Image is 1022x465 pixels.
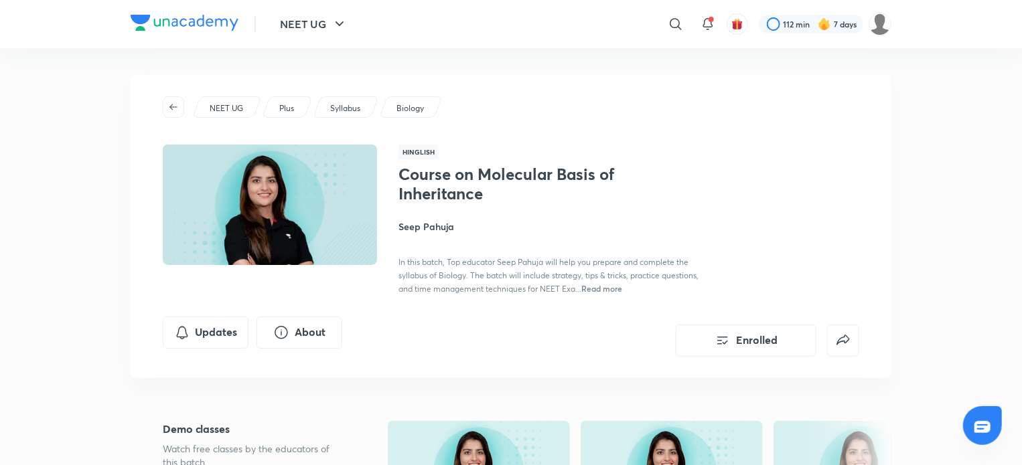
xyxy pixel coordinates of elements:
a: Plus [277,102,297,114]
img: streak [818,17,831,31]
img: Company Logo [131,15,238,31]
p: NEET UG [210,102,243,114]
button: About [257,316,342,349]
img: avatar [731,18,743,30]
h1: Course on Molecular Basis of Inheritance [398,165,617,203]
img: Sumaiyah Hyder [869,13,891,35]
a: Biology [394,102,427,114]
span: Read more [581,283,622,294]
img: Thumbnail [161,143,379,266]
h4: Seep Pahuja [398,219,699,234]
p: Plus [279,102,294,114]
button: Updates [163,316,248,349]
h5: Demo classes [163,421,345,437]
p: Biology [396,102,424,114]
p: Syllabus [330,102,360,114]
a: Syllabus [328,102,363,114]
button: avatar [727,13,748,35]
button: NEET UG [272,11,356,37]
a: NEET UG [208,102,246,114]
a: Company Logo [131,15,238,34]
button: Enrolled [676,324,816,357]
button: false [827,324,859,357]
span: In this batch, Top educator Seep Pahuja will help you prepare and complete the syllabus of Biolog... [398,257,699,294]
span: Hinglish [398,145,439,159]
